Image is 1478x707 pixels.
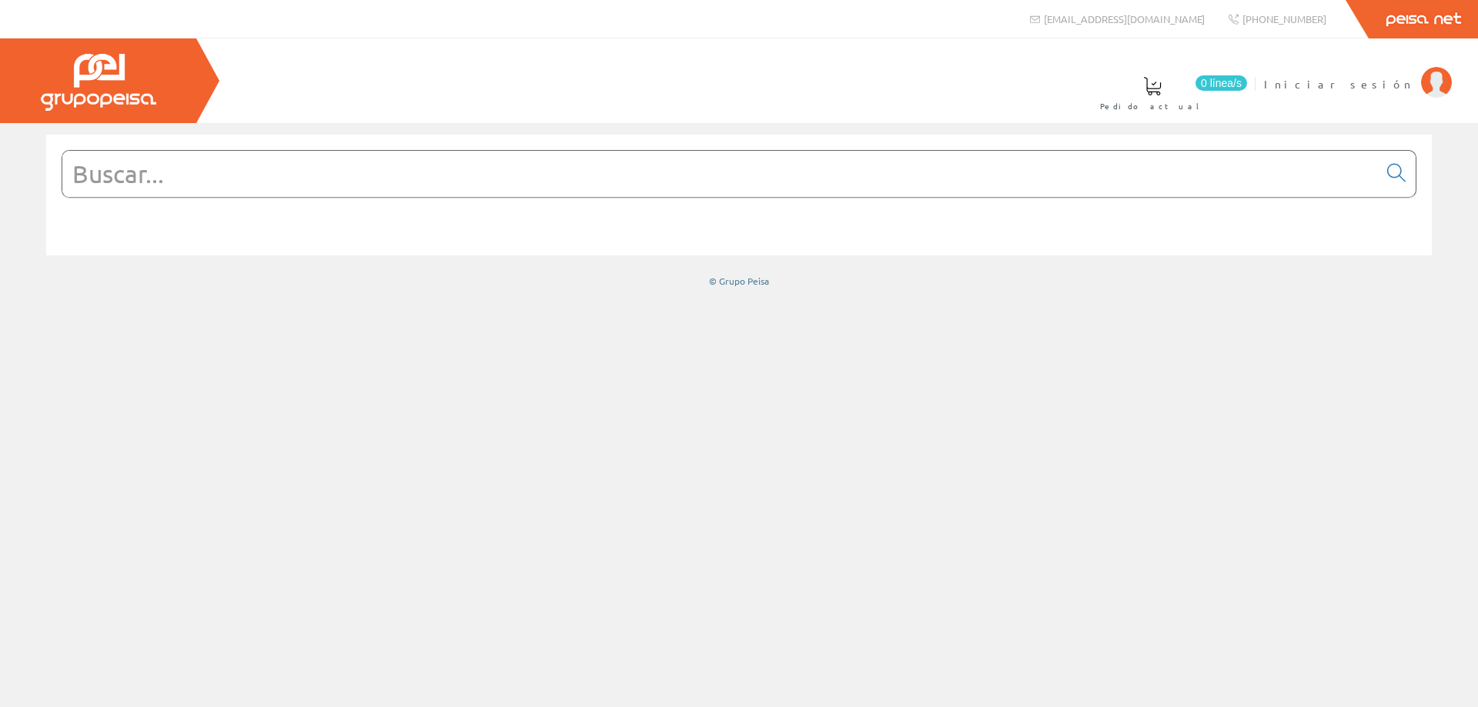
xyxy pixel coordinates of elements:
[62,151,1378,197] input: Buscar...
[1195,75,1247,91] span: 0 línea/s
[1264,64,1452,78] a: Iniciar sesión
[1264,76,1413,92] span: Iniciar sesión
[41,54,156,111] img: Grupo Peisa
[1044,12,1205,25] span: [EMAIL_ADDRESS][DOMAIN_NAME]
[1100,98,1205,114] span: Pedido actual
[46,275,1432,288] div: © Grupo Peisa
[1242,12,1326,25] span: [PHONE_NUMBER]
